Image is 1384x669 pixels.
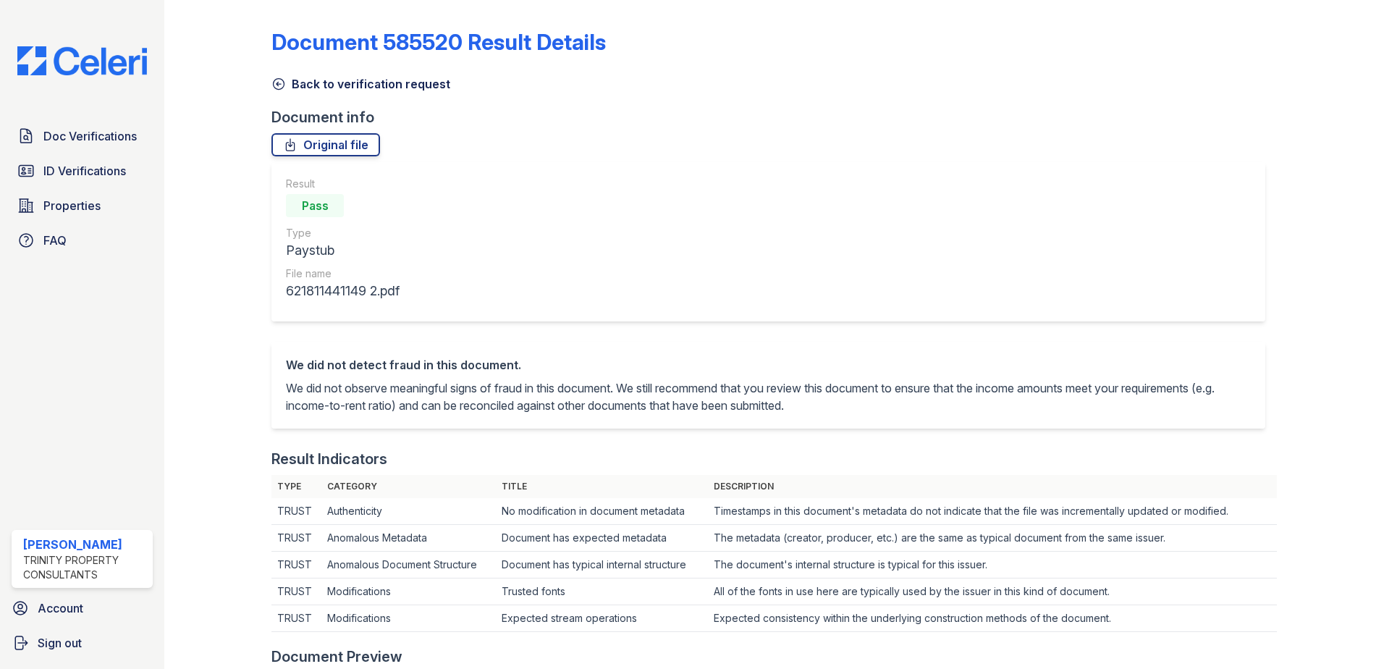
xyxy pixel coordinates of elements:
a: FAQ [12,226,153,255]
p: We did not observe meaningful signs of fraud in this document. We still recommend that you review... [286,379,1251,414]
td: Modifications [321,605,496,632]
td: Document has expected metadata [496,525,708,552]
td: Trusted fonts [496,578,708,605]
a: ID Verifications [12,156,153,185]
a: Original file [271,133,380,156]
a: Document 585520 Result Details [271,29,606,55]
td: Expected stream operations [496,605,708,632]
a: Account [6,594,159,623]
div: Type [286,226,400,240]
a: Back to verification request [271,75,450,93]
div: Paystub [286,240,400,261]
td: Authenticity [321,498,496,525]
span: Doc Verifications [43,127,137,145]
td: TRUST [271,525,321,552]
div: Pass [286,194,344,217]
td: Expected consistency within the underlying construction methods of the document. [708,605,1277,632]
div: Result [286,177,400,191]
td: TRUST [271,578,321,605]
div: Document info [271,107,1277,127]
td: Modifications [321,578,496,605]
div: 621811441149 2.pdf [286,281,400,301]
div: We did not detect fraud in this document. [286,356,1251,374]
a: Doc Verifications [12,122,153,151]
td: Anomalous Document Structure [321,552,496,578]
td: Timestamps in this document's metadata do not indicate that the file was incrementally updated or... [708,498,1277,525]
span: FAQ [43,232,67,249]
td: The document's internal structure is typical for this issuer. [708,552,1277,578]
div: Document Preview [271,647,402,667]
th: Type [271,475,321,498]
div: File name [286,266,400,281]
th: Description [708,475,1277,498]
td: Anomalous Metadata [321,525,496,552]
a: Sign out [6,628,159,657]
td: Document has typical internal structure [496,552,708,578]
img: CE_Logo_Blue-a8612792a0a2168367f1c8372b55b34899dd931a85d93a1a3d3e32e68fde9ad4.png [6,46,159,75]
span: ID Verifications [43,162,126,180]
td: All of the fonts in use here are typically used by the issuer in this kind of document. [708,578,1277,605]
th: Title [496,475,708,498]
td: No modification in document metadata [496,498,708,525]
span: Properties [43,197,101,214]
td: TRUST [271,605,321,632]
td: TRUST [271,552,321,578]
span: Account [38,599,83,617]
th: Category [321,475,496,498]
td: The metadata (creator, producer, etc.) are the same as typical document from the same issuer. [708,525,1277,552]
td: TRUST [271,498,321,525]
span: Sign out [38,634,82,652]
a: Properties [12,191,153,220]
div: Result Indicators [271,449,387,469]
div: [PERSON_NAME] [23,536,147,553]
div: Trinity Property Consultants [23,553,147,582]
